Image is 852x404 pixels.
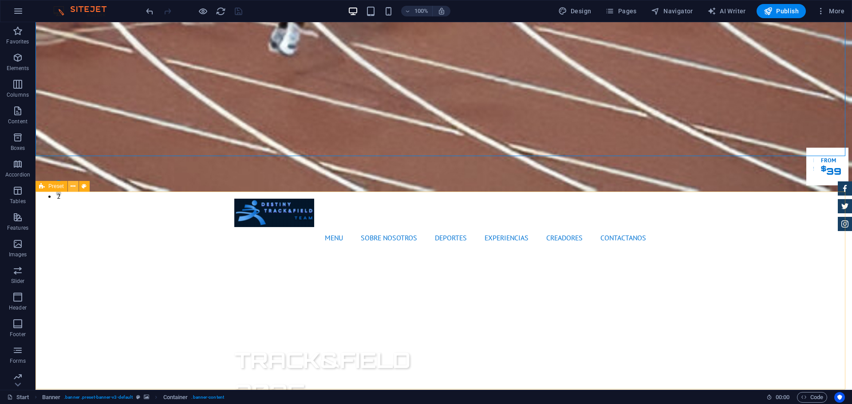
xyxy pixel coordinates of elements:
a: Click to cancel selection. Double-click to open Pages [7,392,29,403]
span: Navigator [651,7,693,16]
i: Reload page [216,6,226,16]
img: Editor Logo [51,6,118,16]
p: Columns [7,91,29,98]
button: Code [797,392,827,403]
button: Publish [757,4,806,18]
p: Footer [10,331,26,338]
span: : [782,394,783,400]
p: Favorites [6,38,29,45]
span: 00 00 [776,392,789,403]
div: Design (Ctrl+Alt+Y) [555,4,595,18]
button: reload [215,6,226,16]
i: This element contains a background [144,395,149,400]
p: Accordion [5,171,30,178]
span: Preset [48,184,64,189]
p: Elements [7,65,29,72]
p: Tables [10,198,26,205]
p: Content [8,118,28,125]
p: Images [9,251,27,258]
h6: 100% [414,6,429,16]
button: 2 [20,169,26,174]
p: Boxes [11,145,25,152]
i: Undo: Delete elements (Ctrl+Z) [145,6,155,16]
span: Click to select. Double-click to edit [42,392,61,403]
button: 100% [401,6,433,16]
button: Usercentrics [834,392,845,403]
button: Navigator [647,4,697,18]
span: Pages [605,7,636,16]
button: Pages [602,4,640,18]
button: AI Writer [704,4,749,18]
span: . banner .preset-banner-v3-default [64,392,133,403]
span: Code [801,392,823,403]
i: On resize automatically adjust zoom level to fit chosen device. [438,7,446,15]
button: 1 [20,158,26,163]
button: Design [555,4,595,18]
button: More [813,4,848,18]
h6: Session time [766,392,790,403]
span: AI Writer [707,7,746,16]
p: Slider [11,278,25,285]
nav: breadcrumb [42,392,224,403]
p: Forms [10,357,26,365]
button: undo [144,6,155,16]
span: . banner-content [191,392,224,403]
i: This element is a customizable preset [136,395,140,400]
span: More [816,7,844,16]
p: Features [7,224,28,231]
span: Click to select. Double-click to edit [163,392,188,403]
span: Publish [764,7,799,16]
span: Design [558,7,592,16]
p: Header [9,304,27,311]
